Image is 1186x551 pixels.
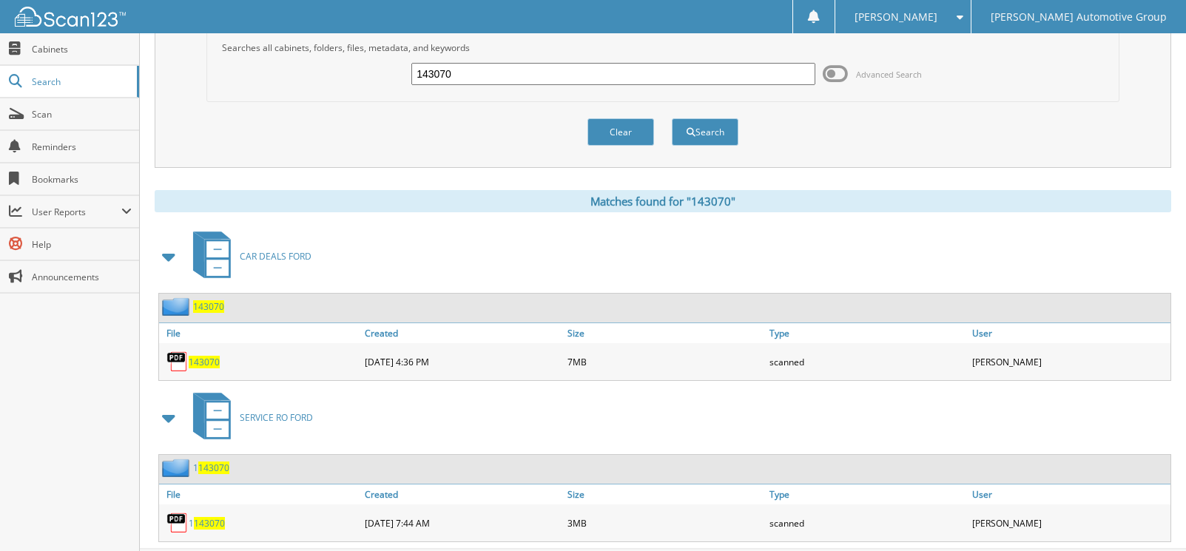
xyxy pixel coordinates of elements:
[766,347,968,376] div: scanned
[32,173,132,186] span: Bookmarks
[564,484,766,504] a: Size
[193,462,229,474] a: 1143070
[564,323,766,343] a: Size
[162,297,193,316] img: folder2.png
[32,108,132,121] span: Scan
[32,43,132,55] span: Cabinets
[856,69,922,80] span: Advanced Search
[240,250,311,263] span: CAR DEALS FORD
[766,508,968,538] div: scanned
[361,508,563,538] div: [DATE] 7:44 AM
[968,508,1170,538] div: [PERSON_NAME]
[968,484,1170,504] a: User
[184,227,311,285] a: CAR DEALS FORD
[32,271,132,283] span: Announcements
[159,323,361,343] a: File
[198,462,229,474] span: 143070
[587,118,654,146] button: Clear
[968,323,1170,343] a: User
[1112,480,1186,551] iframe: Chat Widget
[855,13,937,21] span: [PERSON_NAME]
[672,118,738,146] button: Search
[162,459,193,477] img: folder2.png
[194,517,225,530] span: 143070
[240,411,313,424] span: SERVICE RO FORD
[184,388,313,447] a: SERVICE RO FORD
[361,323,563,343] a: Created
[32,75,129,88] span: Search
[564,508,766,538] div: 3MB
[766,484,968,504] a: Type
[991,13,1167,21] span: [PERSON_NAME] Automotive Group
[766,323,968,343] a: Type
[166,512,189,534] img: PDF.png
[166,351,189,373] img: PDF.png
[32,141,132,153] span: Reminders
[968,347,1170,376] div: [PERSON_NAME]
[155,190,1171,212] div: Matches found for "143070"
[361,484,563,504] a: Created
[193,300,224,313] a: 143070
[15,7,126,27] img: scan123-logo-white.svg
[215,41,1112,54] div: Searches all cabinets, folders, files, metadata, and keywords
[189,356,220,368] a: 143070
[32,238,132,251] span: Help
[361,347,563,376] div: [DATE] 4:36 PM
[32,206,121,218] span: User Reports
[159,484,361,504] a: File
[564,347,766,376] div: 7MB
[189,517,225,530] a: 1143070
